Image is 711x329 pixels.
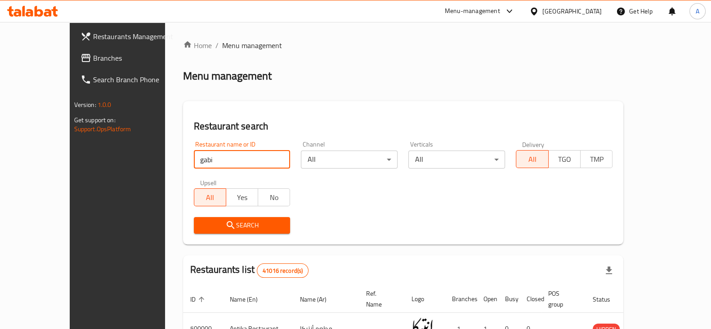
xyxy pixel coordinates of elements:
button: Yes [226,188,258,206]
button: TMP [580,150,613,168]
span: A [696,6,699,16]
h2: Menu management [183,69,272,83]
th: Busy [498,285,519,313]
span: Restaurants Management [93,31,181,42]
span: ID [190,294,207,305]
span: Version: [74,99,96,111]
span: Status [593,294,622,305]
span: Ref. Name [366,288,394,310]
span: 41016 record(s) [257,267,308,275]
a: Branches [73,47,188,69]
span: TGO [552,153,577,166]
span: POS group [548,288,575,310]
button: All [194,188,226,206]
div: All [408,151,505,169]
div: All [301,151,398,169]
span: Yes [230,191,255,204]
th: Open [476,285,498,313]
div: [GEOGRAPHIC_DATA] [542,6,602,16]
span: Menu management [222,40,282,51]
span: All [198,191,223,204]
span: 1.0.0 [98,99,112,111]
span: TMP [584,153,609,166]
th: Logo [404,285,445,313]
a: Restaurants Management [73,26,188,47]
a: Home [183,40,212,51]
span: Get support on: [74,114,116,126]
span: Search Branch Phone [93,74,181,85]
th: Closed [519,285,541,313]
div: Export file [598,260,620,281]
button: No [258,188,290,206]
a: Support.OpsPlatform [74,123,131,135]
span: Branches [93,53,181,63]
label: Delivery [522,141,545,147]
nav: breadcrumb [183,40,624,51]
span: Name (En) [230,294,269,305]
li: / [215,40,219,51]
div: Menu-management [445,6,500,17]
button: All [516,150,548,168]
a: Search Branch Phone [73,69,188,90]
span: Search [201,220,283,231]
span: No [262,191,286,204]
h2: Restaurants list [190,263,309,278]
h2: Restaurant search [194,120,613,133]
span: Name (Ar) [300,294,338,305]
input: Search for restaurant name or ID.. [194,151,291,169]
th: Branches [445,285,476,313]
button: TGO [548,150,581,168]
label: Upsell [200,179,217,186]
button: Search [194,217,291,234]
span: All [520,153,545,166]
